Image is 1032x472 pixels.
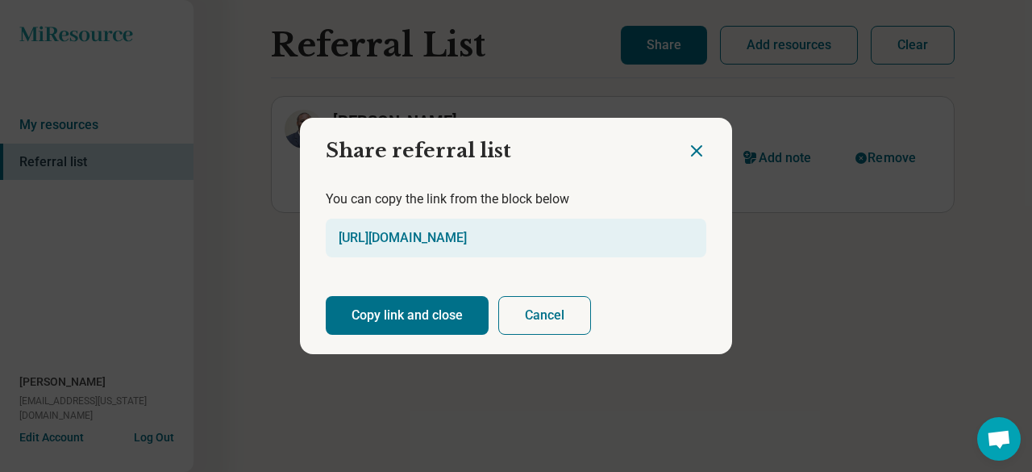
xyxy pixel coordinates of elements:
p: You can copy the link from the block below [326,190,706,209]
button: Copy link and close [326,296,489,335]
h2: Share referral list [300,118,687,171]
button: Cancel [498,296,591,335]
button: Close dialog [687,141,706,161]
a: [URL][DOMAIN_NAME] [339,230,467,245]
